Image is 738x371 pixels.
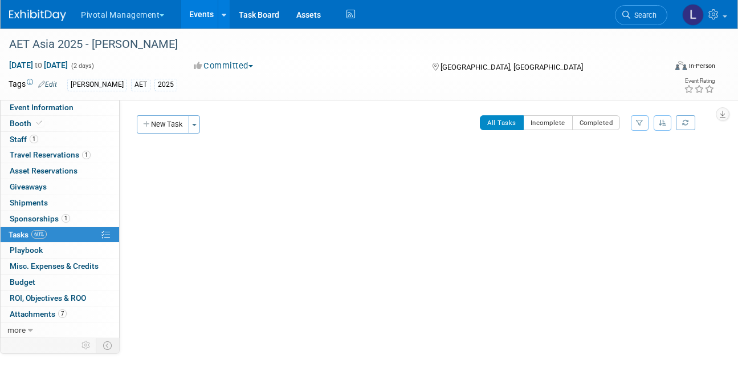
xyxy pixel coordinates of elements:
[7,325,26,334] span: more
[1,322,119,338] a: more
[1,243,119,258] a: Playbook
[137,115,189,134] button: New Task
[38,80,57,88] a: Edit
[96,338,120,353] td: Toggle Event Tabs
[9,60,68,70] span: [DATE] [DATE]
[10,150,91,159] span: Travel Reservations
[10,135,38,144] span: Staff
[10,166,78,175] span: Asset Reservations
[10,119,44,128] span: Booth
[480,115,524,130] button: All Tasks
[62,214,70,223] span: 1
[33,61,44,70] span: to
[1,307,119,322] a: Attachments7
[523,115,573,130] button: Incomplete
[70,62,94,70] span: (2 days)
[630,11,657,19] span: Search
[615,5,667,25] a: Search
[1,195,119,211] a: Shipments
[58,309,67,318] span: 7
[131,79,150,91] div: AET
[190,60,258,72] button: Committed
[675,61,687,70] img: Format-Inperson.png
[1,211,119,227] a: Sponsorships1
[441,63,583,71] span: [GEOGRAPHIC_DATA], [GEOGRAPHIC_DATA]
[1,291,119,306] a: ROI, Objectives & ROO
[1,227,119,243] a: Tasks60%
[10,198,48,207] span: Shipments
[10,214,70,223] span: Sponsorships
[10,309,67,318] span: Attachments
[9,78,57,91] td: Tags
[1,132,119,147] a: Staff1
[9,230,47,239] span: Tasks
[1,275,119,290] a: Budget
[10,293,86,303] span: ROI, Objectives & ROO
[676,115,695,130] a: Refresh
[684,78,715,84] div: Event Rating
[10,182,47,191] span: Giveaways
[76,338,96,353] td: Personalize Event Tab Strip
[1,116,119,131] a: Booth
[1,259,119,274] a: Misc. Expenses & Credits
[9,10,66,21] img: ExhibitDay
[10,277,35,287] span: Budget
[67,79,127,91] div: [PERSON_NAME]
[5,34,655,55] div: AET Asia 2025 - [PERSON_NAME]
[10,261,99,271] span: Misc. Expenses & Credits
[82,151,91,159] span: 1
[1,147,119,163] a: Travel Reservations1
[572,115,621,130] button: Completed
[1,100,119,115] a: Event Information
[682,4,704,26] img: Leslie Pelton
[611,59,715,76] div: Event Format
[30,135,38,143] span: 1
[688,62,715,70] div: In-Person
[154,79,177,91] div: 2025
[1,179,119,195] a: Giveaways
[31,230,47,239] span: 60%
[10,245,43,255] span: Playbook
[36,120,42,126] i: Booth reservation complete
[10,103,74,112] span: Event Information
[1,163,119,179] a: Asset Reservations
